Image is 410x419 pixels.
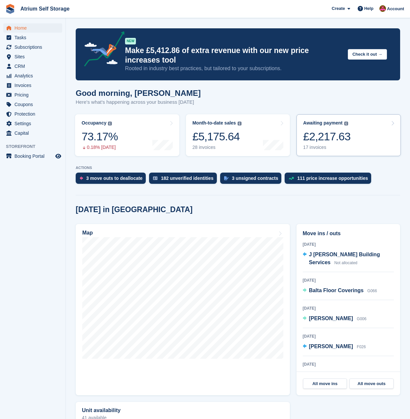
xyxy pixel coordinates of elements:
a: menu [3,23,62,33]
a: menu [3,90,62,99]
p: Here's what's happening across your business [DATE] [76,98,201,106]
a: 182 unverified identities [149,173,220,187]
img: icon-info-grey-7440780725fd019a000dd9b08b2336e03edf1995a4989e88bcd33f0948082b44.svg [108,122,112,126]
div: Month-to-date sales [192,120,236,126]
div: Awaiting payment [303,120,343,126]
a: Awaiting payment £2,217.63 17 invoices [296,114,401,156]
span: Booking Portal [14,152,54,161]
div: 3 move outs to deallocate [86,176,142,181]
span: J [PERSON_NAME] Building Services [309,252,380,265]
p: ACTIONS [76,166,400,170]
span: Capital [14,128,54,138]
span: Analytics [14,71,54,80]
button: Check it out → [348,49,387,60]
img: price-adjustments-announcement-icon-8257ccfd72463d97f412b2fc003d46551f7dbcb40ab6d574587a9cd5c0d94... [79,31,125,69]
div: £5,175.64 [192,130,242,143]
div: 17 invoices [303,145,350,150]
span: G066 [367,289,377,293]
span: G006 [357,317,366,321]
img: Mark Rhodes [379,5,386,12]
a: menu [3,152,62,161]
a: menu [3,81,62,90]
span: F026 [357,345,366,349]
span: [PERSON_NAME] [309,344,353,349]
span: Settings [14,119,54,128]
a: Map [76,224,290,395]
a: [PERSON_NAME] G006 [303,315,367,323]
span: Tasks [14,33,54,42]
a: Compass Distribution G046, G063 [303,371,389,379]
span: Invoices [14,81,54,90]
a: All move ins [303,378,347,389]
img: move_outs_to_deallocate_icon-f764333ba52eb49d3ac5e1228854f67142a1ed5810a6f6cc68b1a99e826820c5.svg [80,176,83,180]
a: 111 price increase opportunities [285,173,374,187]
a: Month-to-date sales £5,175.64 28 invoices [186,114,290,156]
span: Account [387,6,404,12]
h2: Move ins / outs [303,230,394,237]
div: [DATE] [303,277,394,283]
div: NEW [125,38,136,44]
a: menu [3,52,62,61]
a: [PERSON_NAME] F026 [303,343,366,351]
a: 3 move outs to deallocate [76,173,149,187]
div: £2,217.63 [303,130,350,143]
div: [DATE] [303,305,394,311]
div: [DATE] [303,241,394,247]
span: Balta Floor Coverings [309,288,364,293]
img: icon-info-grey-7440780725fd019a000dd9b08b2336e03edf1995a4989e88bcd33f0948082b44.svg [238,122,242,126]
span: [PERSON_NAME] [309,316,353,321]
div: 0.18% [DATE] [82,145,118,150]
span: Coupons [14,100,54,109]
span: Sites [14,52,54,61]
a: Atrium Self Storage [18,3,72,14]
h1: Good morning, [PERSON_NAME] [76,89,201,98]
span: Pricing [14,90,54,99]
span: Home [14,23,54,33]
div: 111 price increase opportunities [297,176,368,181]
img: icon-info-grey-7440780725fd019a000dd9b08b2336e03edf1995a4989e88bcd33f0948082b44.svg [344,122,348,126]
a: Balta Floor Coverings G066 [303,287,377,295]
a: Preview store [54,152,62,160]
a: menu [3,62,62,71]
a: 3 unsigned contracts [220,173,285,187]
a: Occupancy 73.17% 0.18% [DATE] [75,114,179,156]
img: price_increase_opportunities-93ffe204e8149a01c8c9dc8f82e8f89637d9d84a8eef4429ea346261dce0b2c0.svg [289,177,294,180]
img: contract_signature_icon-13c848040528278c33f63329250d36e43548de30e8caae1d1a13099fd9432cc5.svg [224,176,229,180]
a: J [PERSON_NAME] Building Services Not allocated [303,251,394,267]
span: Help [364,5,373,12]
h2: Map [82,230,93,236]
span: Storefront [6,143,65,150]
h2: Unit availability [82,407,120,413]
a: All move outs [349,378,394,389]
a: menu [3,33,62,42]
span: Create [332,5,345,12]
h2: [DATE] in [GEOGRAPHIC_DATA] [76,205,192,214]
div: Occupancy [82,120,106,126]
a: menu [3,109,62,119]
div: 182 unverified identities [161,176,214,181]
span: Subscriptions [14,42,54,52]
span: CRM [14,62,54,71]
div: [DATE] [303,361,394,367]
div: 28 invoices [192,145,242,150]
a: menu [3,42,62,52]
p: Rooted in industry best practices, but tailored to your subscriptions. [125,65,343,72]
span: Not allocated [334,261,357,265]
a: menu [3,128,62,138]
img: stora-icon-8386f47178a22dfd0bd8f6a31ec36ba5ce8667c1dd55bd0f319d3a0aa187defe.svg [5,4,15,14]
a: menu [3,100,62,109]
div: [DATE] [303,333,394,339]
a: menu [3,71,62,80]
img: verify_identity-adf6edd0f0f0b5bbfe63781bf79b02c33cf7c696d77639b501bdc392416b5a36.svg [153,176,158,180]
div: 73.17% [82,130,118,143]
a: menu [3,119,62,128]
span: Protection [14,109,54,119]
p: Make £5,412.86 of extra revenue with our new price increases tool [125,46,343,65]
div: 3 unsigned contracts [232,176,278,181]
